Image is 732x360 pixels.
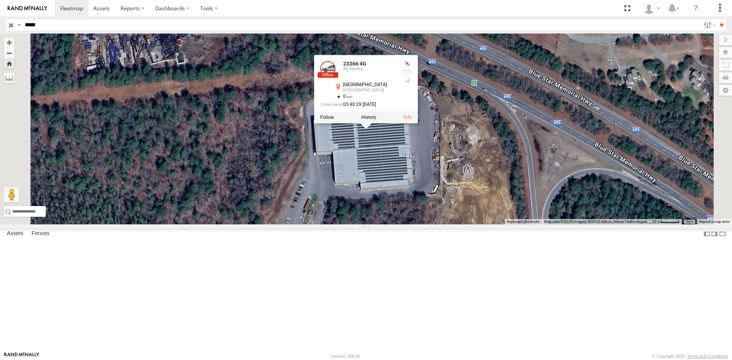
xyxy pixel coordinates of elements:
[652,354,728,358] div: © Copyright 2025 -
[703,228,711,239] label: Dock Summary Table to the Left
[701,19,717,30] label: Search Filter Options
[403,77,412,83] div: Last Event GSM Signal Strength
[28,229,53,239] label: Fences
[685,220,693,223] a: Terms (opens in new tab)
[690,2,702,14] i: ?
[16,19,22,30] label: Search Query
[711,228,718,239] label: Dock Summary Table to the Right
[331,354,360,358] div: Version: 308.01
[4,72,14,83] label: Measure
[4,187,19,202] button: Drag Pegman onto the map to open Street View
[320,61,335,76] a: View Asset Details
[650,219,682,224] button: Map Scale: 20 m per 45 pixels
[3,229,27,239] label: Assets
[343,67,396,71] div: All Assets
[361,115,376,120] label: View Asset History
[343,61,366,67] a: 23366 4G
[343,82,396,87] div: [GEOGRAPHIC_DATA]
[403,69,412,75] div: No battery health information received from this device.
[4,58,14,69] button: Zoom Home
[343,88,396,93] div: [GEOGRAPHIC_DATA]
[4,48,14,58] button: Zoom out
[320,115,334,120] label: Realtime tracking of Asset
[403,61,412,67] div: No GPS Fix
[507,219,539,224] button: Keyboard shortcuts
[8,6,47,11] img: rand-logo.svg
[719,85,732,96] label: Map Settings
[544,219,647,224] span: Map data ©2025 Imagery ©2025 Airbus, Maxar Technologies
[343,94,353,99] span: 0
[652,219,661,224] span: 20 m
[4,37,14,48] button: Zoom in
[4,352,39,360] a: Visit our Website
[699,219,730,224] a: Report a map error
[320,102,396,107] div: Date/time of location update
[719,228,726,239] label: Hide Summary Table
[640,3,663,14] div: Puma Singh
[404,115,412,120] a: View Asset Details
[687,354,728,358] a: Terms and Conditions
